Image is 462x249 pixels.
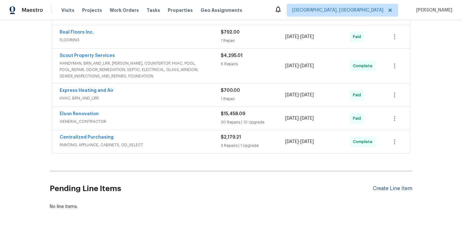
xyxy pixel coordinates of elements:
a: Centralized Purchasing [60,135,114,140]
span: - [285,34,314,40]
a: Elson Renovation [60,112,99,116]
span: - [285,139,314,145]
span: Tasks [147,8,160,12]
span: - [285,92,314,98]
span: Paid [353,115,364,122]
span: [DATE] [300,140,314,144]
a: Express Heating and Air [60,88,114,93]
span: PAINTING, APPLIANCE, CABINETS, OD_SELECT [60,142,221,148]
span: [DATE] [300,116,314,121]
span: - [285,63,314,69]
a: Real Floors Inc. [60,30,94,35]
span: Visits [61,7,74,13]
span: [DATE] [285,64,299,68]
span: Complete [353,139,375,145]
h2: Pending Line Items [50,174,373,204]
span: $15,458.09 [221,112,245,116]
span: [DATE] [285,35,299,39]
span: [DATE] [300,64,314,68]
span: Projects [82,7,102,13]
span: [DATE] [285,140,299,144]
span: HVAC, BRN_AND_LRR [60,95,221,101]
span: Paid [353,34,364,40]
span: $2,179.21 [221,135,241,140]
div: 1 Repair [221,37,285,44]
span: GENERAL_CONTRACTOR [60,118,221,125]
span: Properties [168,7,193,13]
span: HANDYMAN, BRN_AND_LRR, [PERSON_NAME], COUNTERTOP, HVAC, POOL, POOL_REPAIR, ODOR_REMEDIATION, SEPT... [60,60,221,79]
span: $700.00 [221,88,240,93]
span: $4,295.01 [221,53,243,58]
a: Scout Property Services [60,53,115,58]
div: 1 Repair [221,96,285,102]
span: FLOORING [60,37,221,43]
span: Paid [353,92,364,98]
span: [DATE] [300,35,314,39]
span: [GEOGRAPHIC_DATA], [GEOGRAPHIC_DATA] [292,7,383,13]
span: [DATE] [300,93,314,97]
span: Work Orders [110,7,139,13]
div: 3 Repairs | 1 Upgrade [221,142,285,149]
div: No line items. [50,204,412,210]
span: Geo Assignments [201,7,242,13]
span: [DATE] [285,116,299,121]
span: Maestro [22,7,43,13]
span: $792.00 [221,30,240,35]
div: 6 Repairs [221,61,285,67]
span: [PERSON_NAME] [414,7,452,13]
span: - [285,115,314,122]
div: Create Line Item [373,186,412,192]
div: 30 Repairs | 10 Upgrade [221,119,285,125]
span: Complete [353,63,375,69]
span: [DATE] [285,93,299,97]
